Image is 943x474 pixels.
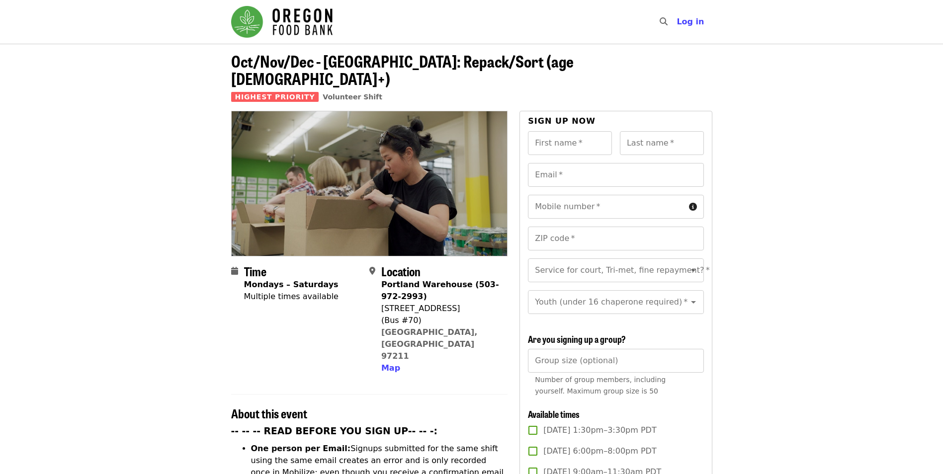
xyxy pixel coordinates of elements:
input: [object Object] [528,349,703,373]
strong: -- -- -- READ BEFORE YOU SIGN UP-- -- -: [231,426,438,436]
input: Email [528,163,703,187]
span: Oct/Nov/Dec - [GEOGRAPHIC_DATA]: Repack/Sort (age [DEMOGRAPHIC_DATA]+) [231,49,574,90]
a: [GEOGRAPHIC_DATA], [GEOGRAPHIC_DATA] 97211 [381,327,478,361]
span: Map [381,363,400,373]
input: Mobile number [528,195,685,219]
button: Open [686,295,700,309]
i: calendar icon [231,266,238,276]
strong: One person per Email: [251,444,351,453]
span: Time [244,262,266,280]
input: First name [528,131,612,155]
span: About this event [231,404,307,422]
input: ZIP code [528,227,703,250]
button: Open [686,263,700,277]
img: Oregon Food Bank - Home [231,6,333,38]
span: Highest Priority [231,92,319,102]
span: Available times [528,407,580,420]
span: [DATE] 1:30pm–3:30pm PDT [543,424,656,436]
input: Search [674,10,682,34]
img: Oct/Nov/Dec - Portland: Repack/Sort (age 8+) organized by Oregon Food Bank [232,111,508,255]
span: Log in [677,17,704,26]
a: Volunteer Shift [323,93,382,101]
i: map-marker-alt icon [369,266,375,276]
span: Location [381,262,421,280]
span: Sign up now [528,116,596,126]
span: Number of group members, including yourself. Maximum group size is 50 [535,376,666,395]
span: Are you signing up a group? [528,332,626,345]
input: Last name [620,131,704,155]
i: search icon [660,17,668,26]
div: [STREET_ADDRESS] [381,303,500,315]
button: Map [381,362,400,374]
strong: Portland Warehouse (503-972-2993) [381,280,499,301]
strong: Mondays – Saturdays [244,280,339,289]
div: (Bus #70) [381,315,500,326]
span: [DATE] 6:00pm–8:00pm PDT [543,445,656,457]
button: Log in [669,12,712,32]
div: Multiple times available [244,291,339,303]
i: circle-info icon [689,202,697,212]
